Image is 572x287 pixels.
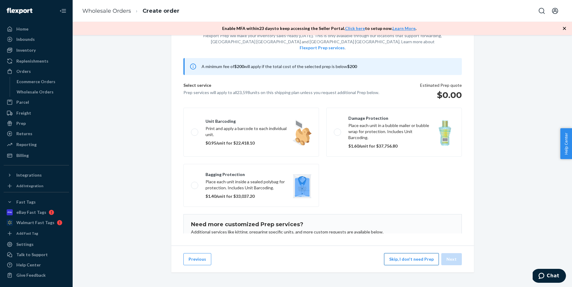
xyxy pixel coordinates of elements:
div: Help Center [16,262,41,268]
p: Additional services like kitting, preparing specific units, and more custom requests are availabl... [191,229,454,235]
div: Orders [16,68,31,74]
div: Inbounds [16,36,35,42]
button: Previous [183,253,211,265]
h1: Need more customized Prep services? [191,222,454,228]
div: Reporting [16,142,37,148]
a: Ecommerce Orders [14,77,69,86]
button: Open account menu [549,5,561,17]
div: Integrations [16,172,42,178]
div: Returns [16,131,32,137]
a: Add Integration [4,182,69,190]
div: Parcel [16,99,29,105]
a: Freight [4,108,69,118]
div: Prep [16,120,26,126]
p: Prep services will apply to all 23,598 units on this shipping plan unless you request additional ... [183,90,379,96]
button: Give Feedback [4,270,69,280]
div: Walmart Fast Tags [16,220,54,226]
a: Create order [143,8,179,14]
button: Fast Tags [4,197,69,207]
a: Replenishments [4,56,69,66]
a: Orders [4,67,69,76]
button: Skip, I don't need Prep [384,253,439,265]
a: Inbounds [4,34,69,44]
p: Select service [183,82,379,90]
p: Enable MFA within 23 days to keep accessing the Seller Portal. to setup now. . [222,25,416,31]
p: Flexport Prep will make your inventory sales-ready [DATE]. This is only available through our loc... [203,33,442,51]
ol: breadcrumbs [77,2,184,20]
p: Estimated Prep quote [420,82,462,88]
b: $200 [234,64,244,69]
a: Click here [345,26,365,31]
iframe: Opens a widget where you can chat to one of our agents [533,269,566,284]
span: A minimum fee of will apply if the total cost of the selected prep is below [202,64,357,69]
a: Parcel [4,97,69,107]
div: Billing [16,152,29,158]
div: Replenishments [16,58,48,64]
button: Flexport Prep services [300,45,345,51]
a: Prep [4,119,69,128]
div: Ecommerce Orders [17,79,55,85]
div: Home [16,26,28,32]
button: Close Navigation [57,5,69,17]
a: Settings [4,240,69,249]
a: Wholesale Orders [14,87,69,97]
a: Add Fast Tag [4,230,69,237]
a: Billing [4,151,69,160]
button: Talk to Support [4,250,69,259]
div: Add Fast Tag [16,231,38,236]
a: Wholesale Orders [82,8,131,14]
div: Freight [16,110,31,116]
div: Give Feedback [16,272,46,278]
button: Integrations [4,170,69,180]
a: eBay Fast Tags [4,207,69,217]
div: Add Integration [16,183,43,188]
a: Learn More [393,26,416,31]
div: Wholesale Orders [17,89,54,95]
div: Settings [16,241,34,247]
a: Returns [4,129,69,139]
img: Flexport logo [7,8,32,14]
button: Open Search Box [536,5,548,17]
div: Fast Tags [16,199,36,205]
button: Next [441,253,462,265]
a: Home [4,24,69,34]
h1: $0.00 [420,90,462,100]
div: Talk to Support [16,252,48,258]
b: $200 [347,64,357,69]
a: Inventory [4,45,69,55]
a: Help Center [4,260,69,270]
div: eBay Fast Tags [16,209,46,215]
a: Reporting [4,140,69,149]
button: Help Center [560,128,572,159]
div: Inventory [16,47,36,53]
a: Walmart Fast Tags [4,218,69,227]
